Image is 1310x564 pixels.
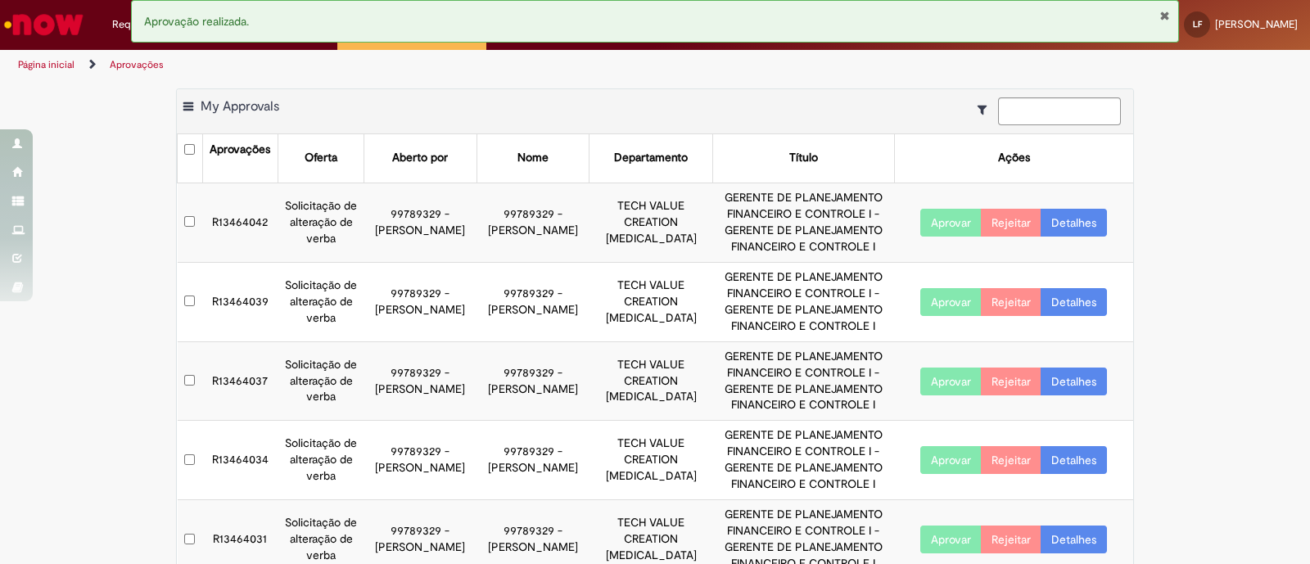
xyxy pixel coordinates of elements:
ul: Trilhas de página [12,50,861,80]
td: R13464042 [202,183,278,262]
td: 99789329 - [PERSON_NAME] [477,421,589,500]
td: Solicitação de alteração de verba [278,183,364,262]
div: Ações [998,150,1030,166]
td: TECH VALUE CREATION [MEDICAL_DATA] [589,341,713,421]
a: Detalhes [1041,526,1107,553]
span: [PERSON_NAME] [1215,17,1298,31]
td: 99789329 - [PERSON_NAME] [477,262,589,341]
td: GERENTE DE PLANEJAMENTO FINANCEIRO E CONTROLE I - GERENTE DE PLANEJAMENTO FINANCEIRO E CONTROLE I [712,341,894,421]
a: Página inicial [18,58,75,71]
button: Rejeitar [981,288,1041,316]
button: Aprovar [920,368,982,395]
button: Aprovar [920,288,982,316]
span: Aprovação realizada. [144,14,249,29]
a: Detalhes [1041,209,1107,237]
td: 99789329 - [PERSON_NAME] [364,183,477,262]
td: 99789329 - [PERSON_NAME] [477,183,589,262]
button: Fechar Notificação [1159,9,1170,22]
div: Nome [517,150,549,166]
a: Detalhes [1041,446,1107,474]
img: ServiceNow [2,8,86,41]
td: R13464039 [202,262,278,341]
button: Rejeitar [981,209,1041,237]
div: Oferta [305,150,337,166]
td: GERENTE DE PLANEJAMENTO FINANCEIRO E CONTROLE I - GERENTE DE PLANEJAMENTO FINANCEIRO E CONTROLE I [712,421,894,500]
td: GERENTE DE PLANEJAMENTO FINANCEIRO E CONTROLE I - GERENTE DE PLANEJAMENTO FINANCEIRO E CONTROLE I [712,183,894,262]
button: Rejeitar [981,446,1041,474]
td: TECH VALUE CREATION [MEDICAL_DATA] [589,183,713,262]
span: My Approvals [201,98,279,115]
i: Mostrar filtros para: Suas Solicitações [978,104,995,115]
a: Detalhes [1041,368,1107,395]
td: 99789329 - [PERSON_NAME] [364,421,477,500]
td: Solicitação de alteração de verba [278,262,364,341]
div: Título [789,150,818,166]
button: Rejeitar [981,526,1041,553]
td: R13464034 [202,421,278,500]
button: Aprovar [920,446,982,474]
a: Aprovações [110,58,164,71]
th: Aprovações [202,134,278,183]
td: GERENTE DE PLANEJAMENTO FINANCEIRO E CONTROLE I - GERENTE DE PLANEJAMENTO FINANCEIRO E CONTROLE I [712,262,894,341]
span: LF [1193,19,1202,29]
td: Solicitação de alteração de verba [278,341,364,421]
td: TECH VALUE CREATION [MEDICAL_DATA] [589,421,713,500]
td: 99789329 - [PERSON_NAME] [364,341,477,421]
td: 99789329 - [PERSON_NAME] [364,262,477,341]
td: R13464037 [202,341,278,421]
div: Aberto por [392,150,448,166]
div: Departamento [614,150,688,166]
span: Requisições [112,16,169,33]
td: TECH VALUE CREATION [MEDICAL_DATA] [589,262,713,341]
a: Detalhes [1041,288,1107,316]
div: Aprovações [210,142,270,158]
button: Aprovar [920,526,982,553]
button: Rejeitar [981,368,1041,395]
td: 99789329 - [PERSON_NAME] [477,341,589,421]
button: Aprovar [920,209,982,237]
td: Solicitação de alteração de verba [278,421,364,500]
